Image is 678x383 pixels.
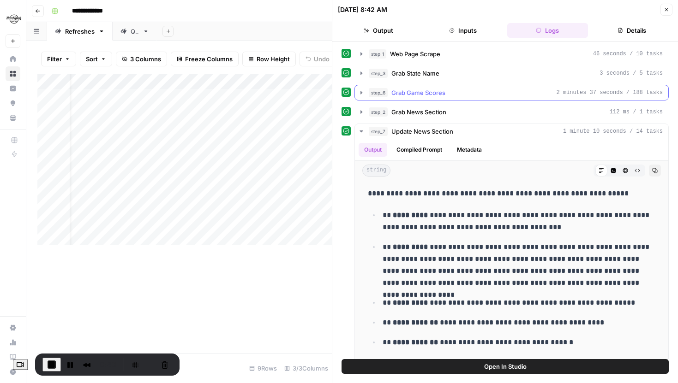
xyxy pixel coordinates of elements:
[338,5,387,14] div: [DATE] 8:42 AM
[610,108,663,116] span: 112 ms / 1 tasks
[6,81,20,96] a: Insights
[369,69,388,78] span: step_3
[391,69,439,78] span: Grab State Name
[355,139,668,370] div: 1 minute 10 seconds / 14 tasks
[451,143,487,157] button: Metadata
[369,107,388,117] span: step_2
[342,359,669,374] button: Open In Studio
[557,88,663,97] span: 2 minutes 37 seconds / 188 tasks
[113,22,157,41] a: QA
[355,124,668,139] button: 1 minute 10 seconds / 14 tasks
[246,361,281,376] div: 9 Rows
[391,107,446,117] span: Grab News Section
[369,49,386,59] span: step_1
[6,111,20,125] a: Your Data
[281,361,332,376] div: 3/3 Columns
[171,52,239,66] button: Freeze Columns
[355,66,668,81] button: 3 seconds / 5 tasks
[391,88,445,97] span: Grab Game Scores
[131,27,139,36] div: QA
[41,52,76,66] button: Filter
[6,335,20,350] a: Usage
[6,365,20,379] button: Help + Support
[86,54,98,64] span: Sort
[65,27,95,36] div: Refreshes
[355,85,668,100] button: 2 minutes 37 seconds / 188 tasks
[338,23,419,38] button: Output
[592,23,672,38] button: Details
[593,50,663,58] span: 46 seconds / 10 tasks
[6,320,20,335] a: Settings
[362,165,390,177] span: string
[314,54,330,64] span: Undo
[6,52,20,66] a: Home
[185,54,233,64] span: Freeze Columns
[359,143,387,157] button: Output
[116,52,167,66] button: 3 Columns
[422,23,503,38] button: Inputs
[369,127,388,136] span: step_7
[391,127,453,136] span: Update News Section
[242,52,296,66] button: Row Height
[47,54,62,64] span: Filter
[47,22,113,41] a: Refreshes
[355,47,668,61] button: 46 seconds / 10 tasks
[6,96,20,111] a: Opportunities
[6,7,20,30] button: Workspace: Hard Rock Digital
[6,11,22,27] img: Hard Rock Digital Logo
[6,66,20,81] a: Browse
[355,105,668,119] button: 112 ms / 1 tasks
[600,69,663,77] span: 3 seconds / 5 tasks
[391,143,448,157] button: Compiled Prompt
[390,49,440,59] span: Web Page Scrape
[80,52,112,66] button: Sort
[369,88,388,97] span: step_6
[300,52,336,66] button: Undo
[257,54,290,64] span: Row Height
[130,54,161,64] span: 3 Columns
[507,23,588,38] button: Logs
[6,350,20,365] a: Learning Hub
[563,127,663,136] span: 1 minute 10 seconds / 14 tasks
[484,362,527,371] span: Open In Studio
